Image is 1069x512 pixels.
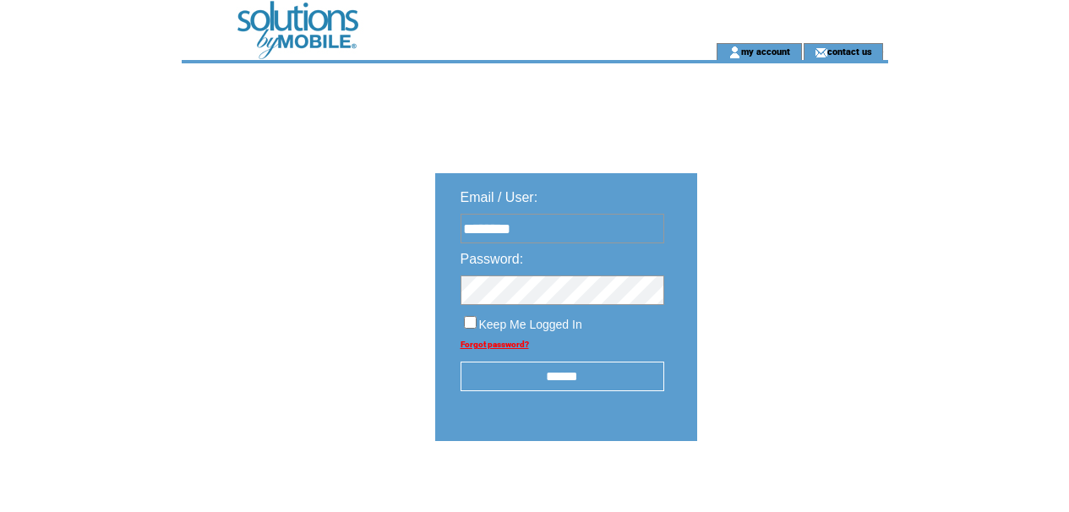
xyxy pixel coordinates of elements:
img: account_icon.gif;jsessionid=29FF8291E2E01F89779D4658D1FDD507 [728,46,741,59]
img: contact_us_icon.gif;jsessionid=29FF8291E2E01F89779D4658D1FDD507 [815,46,827,59]
span: Email / User: [461,190,538,204]
img: transparent.png;jsessionid=29FF8291E2E01F89779D4658D1FDD507 [746,483,831,504]
a: Forgot password? [461,340,529,349]
span: Password: [461,252,524,266]
a: contact us [827,46,872,57]
a: my account [741,46,790,57]
span: Keep Me Logged In [479,318,582,331]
